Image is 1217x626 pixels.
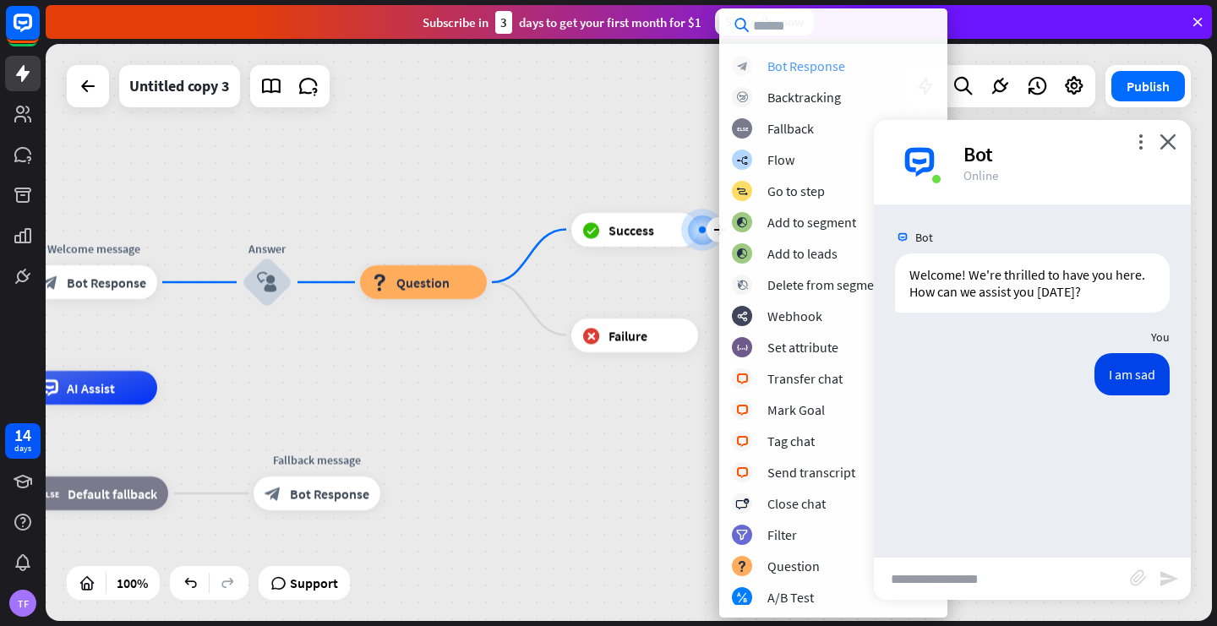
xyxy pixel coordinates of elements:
[736,217,748,228] i: block_add_to_segment
[129,65,230,107] div: Untitled copy 3
[915,230,933,245] span: Bot
[767,214,856,231] div: Add to segment
[290,569,338,596] span: Support
[737,311,748,322] i: webhooks
[767,120,814,137] div: Fallback
[767,464,855,481] div: Send transcript
[895,253,1170,313] div: Welcome! We're thrilled to have you here. How can we assist you [DATE]?
[767,433,815,449] div: Tag chat
[737,342,748,353] i: block_set_attribute
[582,327,600,344] i: block_failure
[1151,329,1170,345] span: You
[767,89,841,106] div: Backtracking
[290,485,369,502] span: Bot Response
[495,11,512,34] div: 3
[767,589,814,606] div: A/B Test
[67,274,146,291] span: Bot Response
[14,427,31,443] div: 14
[767,151,794,168] div: Flow
[767,308,822,324] div: Webhook
[241,451,393,468] div: Fallback message
[216,240,318,257] div: Answer
[735,498,749,509] i: block_close_chat
[608,221,654,238] span: Success
[1160,133,1176,150] i: close
[18,240,170,257] div: Welcome message
[737,123,748,134] i: block_fallback
[767,245,838,262] div: Add to leads
[396,274,450,291] span: Question
[41,274,58,291] i: block_bot_response
[767,370,843,387] div: Transfer chat
[736,155,748,166] i: builder_tree
[713,224,726,236] i: plus
[736,248,748,259] i: block_add_to_segment
[715,8,814,35] div: Subscribe now
[1159,569,1179,589] i: send
[736,530,748,541] i: filter
[737,592,748,603] i: block_ab_testing
[767,339,838,356] div: Set attribute
[14,443,31,455] div: days
[14,7,64,57] button: Open LiveChat chat widget
[68,485,157,502] span: Default fallback
[963,141,1171,167] div: Bot
[767,401,825,418] div: Mark Goal
[1094,353,1170,395] div: I am sad
[1132,133,1149,150] i: more_vert
[265,485,281,502] i: block_bot_response
[41,485,59,502] i: block_fallback
[112,569,153,596] div: 100%
[371,274,388,291] i: block_question
[736,436,749,447] i: block_livechat
[736,373,749,384] i: block_livechat
[257,272,277,292] i: block_user_input
[1130,569,1147,586] i: block_attachment
[1111,71,1185,101] button: Publish
[582,221,600,238] i: block_success
[423,11,701,34] div: Subscribe in days to get your first month for $1
[736,186,748,197] i: block_goto
[608,327,647,344] span: Failure
[9,590,36,617] div: TF
[736,467,749,478] i: block_livechat
[737,92,748,103] i: block_backtracking
[767,182,825,199] div: Go to step
[737,61,748,72] i: block_bot_response
[736,405,749,416] i: block_livechat
[767,526,797,543] div: Filter
[767,57,845,74] div: Bot Response
[5,423,41,459] a: 14 days
[767,276,886,293] div: Delete from segment
[737,561,747,572] i: block_question
[767,558,820,574] div: Question
[67,379,115,396] span: AI Assist
[767,495,826,512] div: Close chat
[737,280,748,291] i: block_delete_from_segment
[963,167,1171,183] div: Online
